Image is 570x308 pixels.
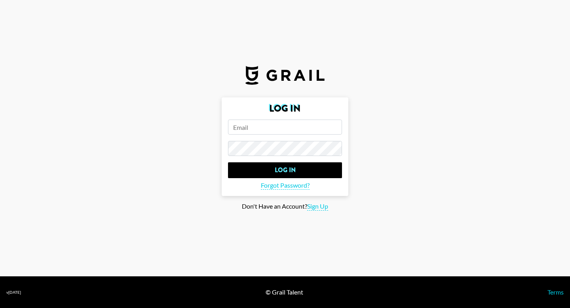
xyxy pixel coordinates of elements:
img: Grail Talent Logo [245,66,325,85]
a: Terms [547,288,564,296]
div: v [DATE] [6,290,21,295]
div: © Grail Talent [266,288,303,296]
div: Don't Have an Account? [6,202,564,211]
input: Email [228,120,342,135]
span: Forgot Password? [261,181,310,190]
input: Log In [228,162,342,178]
span: Sign Up [307,202,328,211]
h2: Log In [228,104,342,113]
